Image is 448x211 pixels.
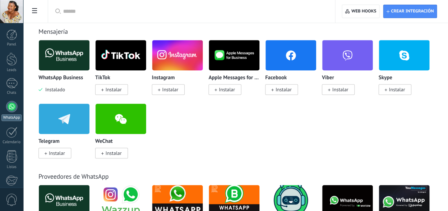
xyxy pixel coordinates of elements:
[95,75,110,81] p: TikTok
[152,40,208,103] div: Instagram
[208,75,260,81] p: Apple Messages for Business
[96,102,146,136] img: wechat.png
[1,114,22,121] div: WhatsApp
[322,75,334,81] p: Viber
[265,40,322,103] div: Facebook
[383,5,437,18] button: Crear integración
[152,38,203,72] img: instagram.png
[1,42,22,47] div: Panel
[38,139,60,145] p: Telegram
[322,38,373,72] img: viber.png
[49,150,65,156] span: Instalar
[379,75,392,81] p: Skype
[1,165,22,169] div: Listas
[95,103,152,167] div: WeChat
[38,27,68,36] a: Mensajería
[95,40,152,103] div: TikTok
[105,86,122,93] span: Instalar
[38,75,83,81] p: WhatsApp Business
[38,40,95,103] div: WhatsApp Business
[95,139,113,145] p: WeChat
[1,68,22,72] div: Leads
[351,9,376,14] span: Web hooks
[322,40,379,103] div: Viber
[332,86,348,93] span: Instalar
[209,38,259,72] img: logo_main.png
[38,103,95,167] div: Telegram
[38,172,109,180] a: Proveedores de WhatsApp
[162,86,178,93] span: Instalar
[96,38,146,72] img: logo_main.png
[105,150,122,156] span: Instalar
[39,38,89,72] img: logo_main.png
[219,86,235,93] span: Instalar
[208,40,265,103] div: Apple Messages for Business
[342,5,379,18] button: Web hooks
[379,38,429,72] img: skype.png
[276,86,292,93] span: Instalar
[1,140,22,145] div: Calendario
[379,40,435,103] div: Skype
[1,91,22,95] div: Chats
[265,75,287,81] p: Facebook
[42,86,65,93] span: Instalado
[389,86,405,93] span: Instalar
[391,9,434,14] span: Crear integración
[152,75,175,81] p: Instagram
[39,102,89,136] img: telegram.png
[266,38,316,72] img: facebook.png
